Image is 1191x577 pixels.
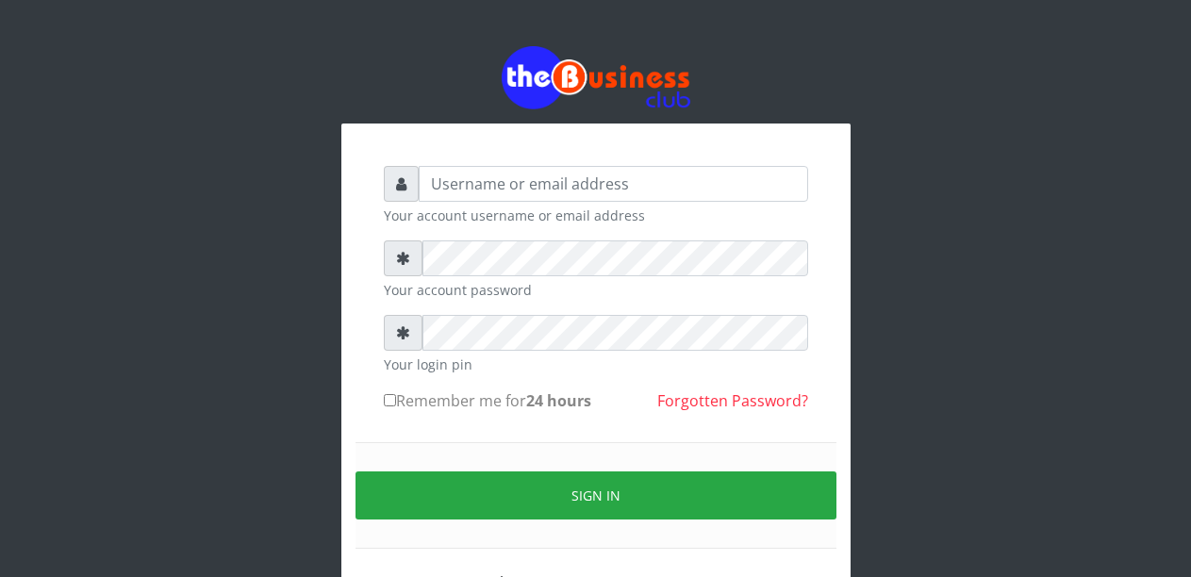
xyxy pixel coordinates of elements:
[384,280,808,300] small: Your account password
[384,206,808,225] small: Your account username or email address
[526,390,591,411] b: 24 hours
[657,390,808,411] a: Forgotten Password?
[384,394,396,406] input: Remember me for24 hours
[384,354,808,374] small: Your login pin
[356,471,836,519] button: Sign in
[419,166,808,202] input: Username or email address
[384,389,591,412] label: Remember me for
